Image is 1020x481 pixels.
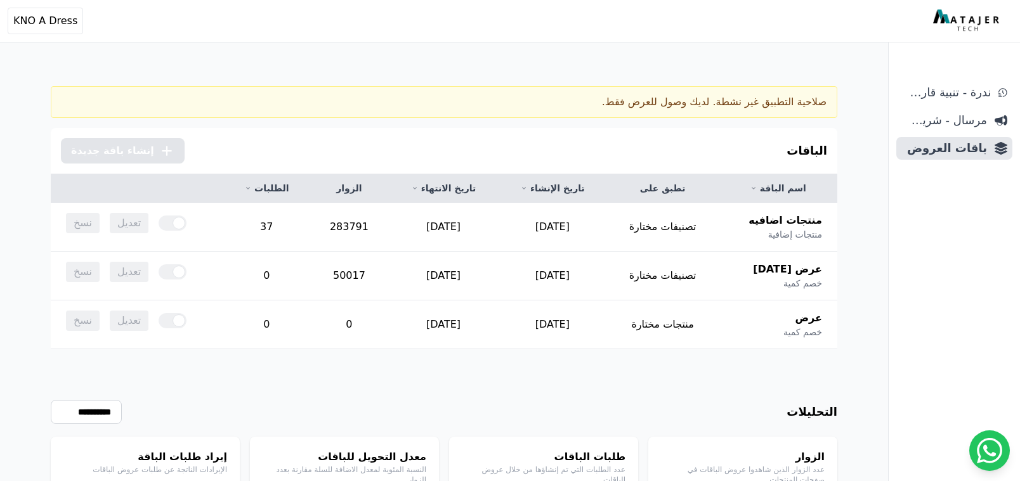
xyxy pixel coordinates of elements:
[66,262,100,282] span: نسخ
[787,142,827,160] h3: الباقات
[404,182,483,195] a: تاريخ الانتهاء
[498,300,607,349] td: [DATE]
[224,252,310,300] td: 0
[783,277,822,290] span: خصم كمية
[13,13,77,29] span: KNO A Dress
[498,252,607,300] td: [DATE]
[783,326,822,338] span: خصم كمية
[901,84,991,101] span: ندرة - تنبية قارب علي النفاذ
[753,262,822,277] span: عرض [DATE]
[51,86,837,118] div: صلاحية التطبيق غير نشطة. لديك وصول للعرض فقط.
[389,252,498,300] td: [DATE]
[63,449,227,465] h4: إيراد طلبات الباقة
[513,182,592,195] a: تاريخ الإنشاء
[462,449,625,465] h4: طلبات الباقات
[310,300,389,349] td: 0
[795,311,822,326] span: عرض
[61,138,185,164] button: إنشاء باقة جديدة
[63,465,227,475] p: الإيرادات الناتجة عن طلبات عروض الباقات
[110,311,148,331] span: تعديل
[661,449,825,465] h4: الزوار
[239,182,295,195] a: الطلبات
[498,203,607,252] td: [DATE]
[8,8,83,34] button: KNO A Dress
[901,112,987,129] span: مرسال - شريط دعاية
[224,203,310,252] td: 37
[310,252,389,300] td: 50017
[787,403,837,421] h3: التحليلات
[734,182,822,195] a: اسم الباقة
[263,449,426,465] h4: معدل التحويل للباقات
[901,139,987,157] span: باقات العروض
[389,203,498,252] td: [DATE]
[389,300,498,349] td: [DATE]
[607,174,719,203] th: تطبق على
[224,300,310,349] td: 0
[110,262,148,282] span: تعديل
[310,174,389,203] th: الزوار
[607,203,719,252] td: تصنيفات مختارة
[71,143,154,158] span: إنشاء باقة جديدة
[66,213,100,233] span: نسخ
[110,213,148,233] span: تعديل
[310,203,389,252] td: 283791
[66,311,100,331] span: نسخ
[933,10,1002,32] img: MatajerTech Logo
[768,228,822,241] span: منتجات إضافية
[749,213,822,228] span: منتجات اضافيه
[607,300,719,349] td: منتجات مختارة
[607,252,719,300] td: تصنيفات مختارة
